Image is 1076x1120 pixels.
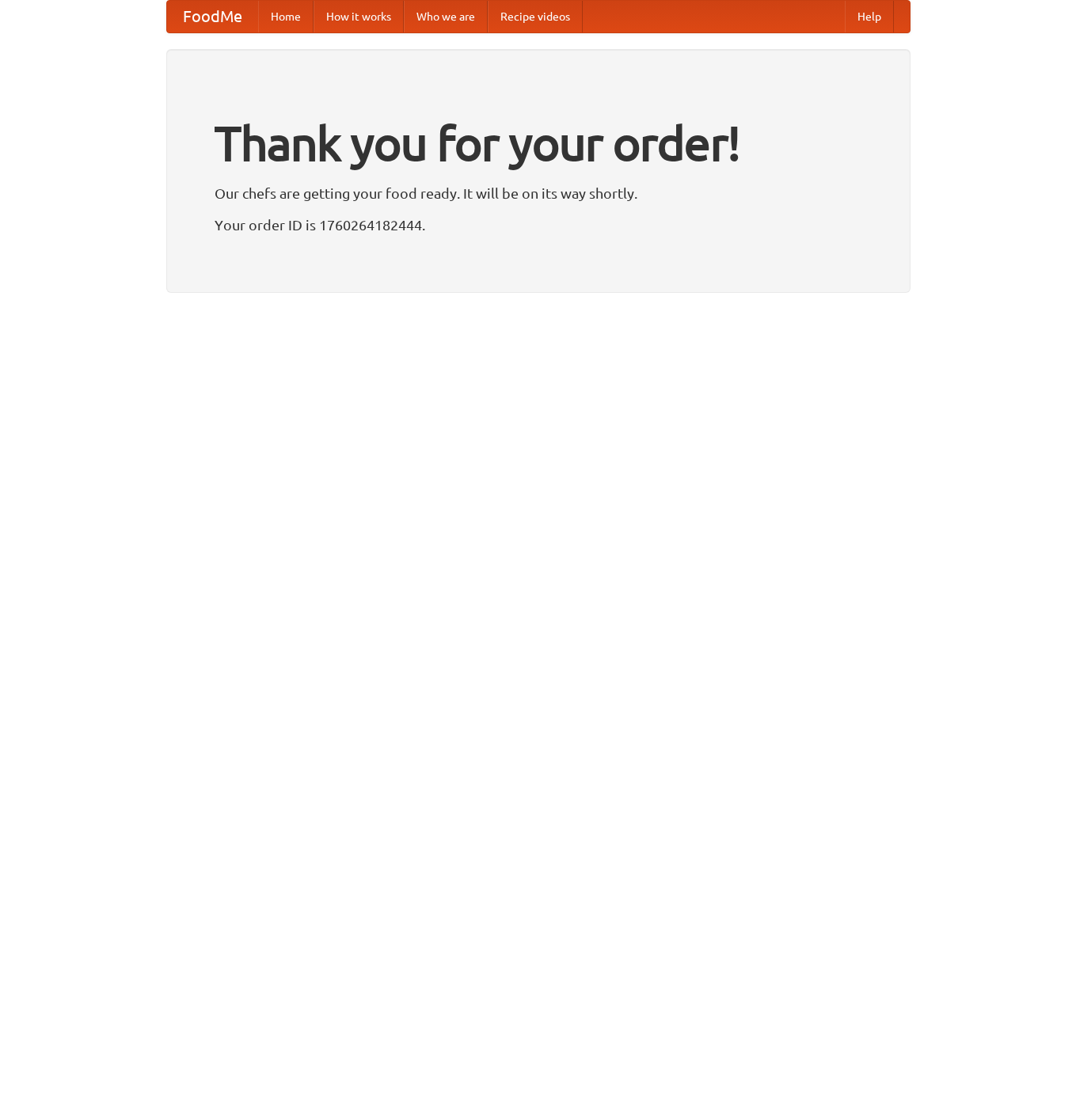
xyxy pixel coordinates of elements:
a: Help [845,1,894,32]
p: Your order ID is 1760264182444. [215,213,862,237]
a: Who we are [404,1,488,32]
p: Our chefs are getting your food ready. It will be on its way shortly. [215,181,862,205]
h1: Thank you for your order! [215,105,862,181]
a: Home [258,1,314,32]
a: How it works [314,1,404,32]
a: FoodMe [167,1,258,32]
a: Recipe videos [488,1,583,32]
